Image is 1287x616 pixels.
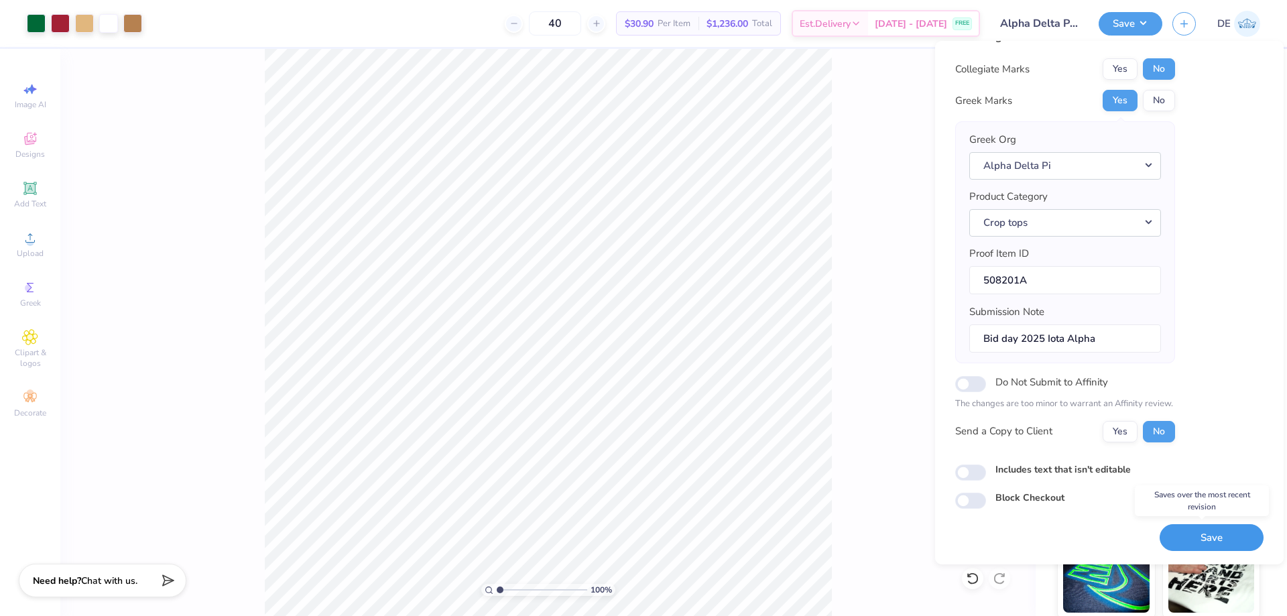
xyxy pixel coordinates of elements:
span: [DATE] - [DATE] [875,17,947,31]
button: Yes [1103,58,1138,80]
span: Total [752,17,772,31]
button: Save [1160,524,1264,552]
label: Includes text that isn't editable [995,463,1131,477]
img: Water based Ink [1168,546,1255,613]
span: FREE [955,19,969,28]
button: Yes [1103,421,1138,442]
label: Greek Org [969,132,1016,147]
span: $1,236.00 [707,17,748,31]
img: Glow in the Dark Ink [1063,546,1150,613]
div: Greek Marks [955,93,1012,109]
input: – – [529,11,581,36]
button: Save [1099,12,1162,36]
span: Clipart & logos [7,347,54,369]
a: DE [1217,11,1260,37]
span: Chat with us. [81,574,137,587]
span: Est. Delivery [800,17,851,31]
span: 100 % [591,584,612,596]
span: $30.90 [625,17,654,31]
button: Alpha Delta Pi [969,152,1161,180]
span: Add Text [14,198,46,209]
img: Djian Evardoni [1234,11,1260,37]
button: Crop tops [969,209,1161,237]
span: DE [1217,16,1231,32]
label: Block Checkout [995,491,1064,505]
label: Submission Note [969,304,1044,320]
label: Product Category [969,189,1048,204]
label: Do Not Submit to Affinity [995,373,1108,391]
span: Decorate [14,408,46,418]
button: No [1143,90,1175,111]
input: Add a note for Affinity [969,324,1161,353]
label: Proof Item ID [969,246,1029,261]
span: Upload [17,248,44,259]
button: No [1143,58,1175,80]
div: Saves over the most recent revision [1135,485,1269,516]
button: Yes [1103,90,1138,111]
input: Untitled Design [990,10,1089,37]
span: Per Item [658,17,690,31]
div: Collegiate Marks [955,62,1030,77]
span: Greek [20,298,41,308]
button: No [1143,421,1175,442]
span: Designs [15,149,45,160]
p: The changes are too minor to warrant an Affinity review. [955,397,1175,411]
div: Send a Copy to Client [955,424,1052,439]
span: Image AI [15,99,46,110]
strong: Need help? [33,574,81,587]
